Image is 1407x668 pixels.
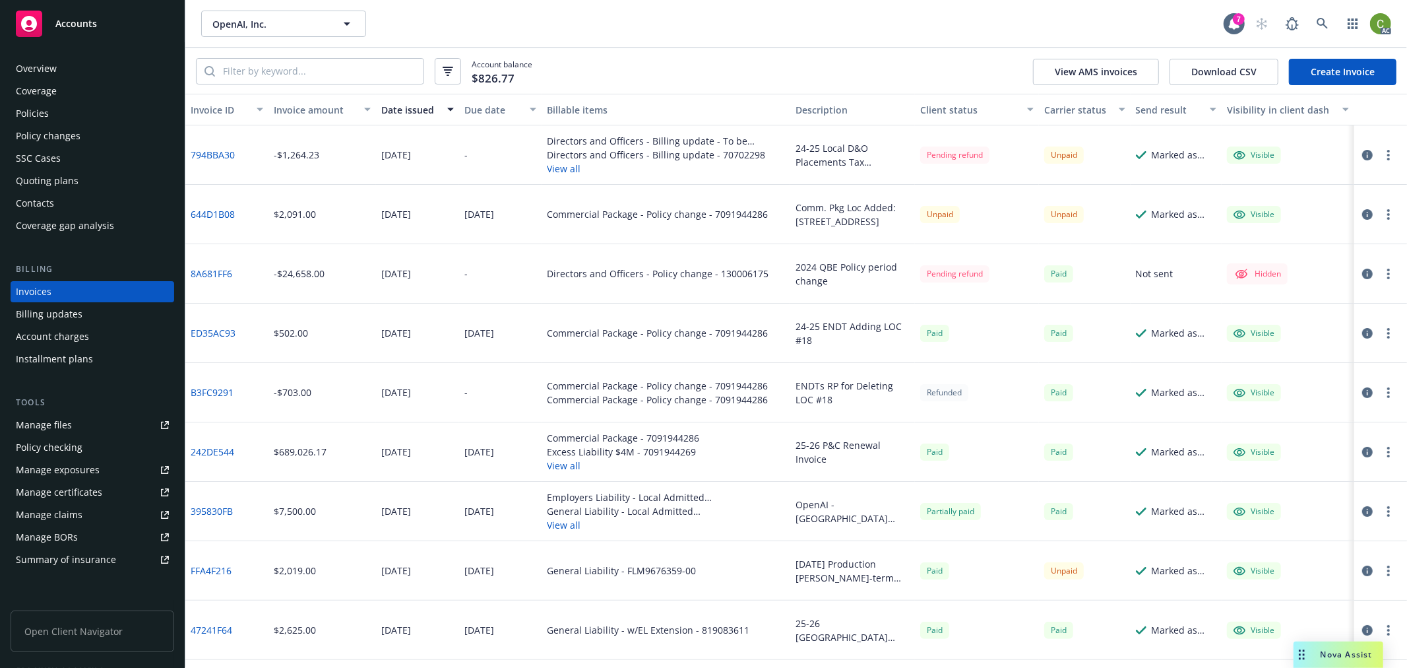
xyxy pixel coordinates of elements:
[16,125,80,147] div: Policy changes
[1170,59,1278,85] button: Download CSV
[268,94,376,125] button: Invoice amount
[16,58,57,79] div: Overview
[796,260,910,288] div: 2024 QBE Policy period change
[464,148,468,162] div: -
[11,396,174,409] div: Tools
[547,379,768,393] div: Commercial Package - Policy change - 7091944286
[1044,265,1073,282] div: Paid
[547,445,699,459] div: Excess Liability $4M - 7091944269
[1044,503,1073,519] div: Paid
[11,349,174,370] a: Installment plans
[1044,444,1073,460] div: Paid
[920,562,949,579] div: Paid
[215,59,423,84] input: Filter by keyword...
[11,148,174,169] a: SSC Cases
[11,281,174,302] a: Invoices
[915,94,1040,125] button: Client status
[191,148,235,162] a: 794BBA30
[16,281,51,302] div: Invoices
[11,326,174,347] a: Account charges
[55,18,97,29] span: Accounts
[11,170,174,191] a: Quoting plans
[920,444,949,460] div: Paid
[1234,565,1274,577] div: Visible
[191,103,249,117] div: Invoice ID
[1044,622,1073,638] div: Paid
[1039,94,1130,125] button: Carrier status
[1152,385,1216,399] div: Marked as sent
[790,94,915,125] button: Description
[547,490,785,504] div: Employers Liability - Local Admitted [GEOGRAPHIC_DATA] EL - To be assigned - 3620 - OpenAI, Inc. ...
[1152,504,1216,518] div: Marked as sent
[16,326,89,347] div: Account charges
[381,103,439,117] div: Date issued
[16,549,116,570] div: Summary of insurance
[191,385,234,399] a: B3FC9291
[1370,13,1391,34] img: photo
[1044,103,1110,117] div: Carrier status
[191,326,235,340] a: ED35AC93
[547,504,785,518] div: General Liability - Local Admitted [GEOGRAPHIC_DATA] GL - To be assigned - 9186 - OpenAI, Inc. - ...
[1136,103,1202,117] div: Send result
[796,201,910,228] div: Comm. Pkg Loc Added: [STREET_ADDRESS]
[1234,506,1274,518] div: Visible
[796,379,910,407] div: ENDTs RP for Deleting LOC #18
[376,94,459,125] button: Date issued
[274,564,316,578] div: $2,019.00
[547,431,699,445] div: Commercial Package - 7091944286
[11,415,174,436] a: Manage files
[11,459,174,481] a: Manage exposures
[191,207,235,221] a: 644D1B08
[381,564,411,578] div: [DATE]
[11,263,174,276] div: Billing
[920,103,1020,117] div: Client status
[542,94,790,125] button: Billable items
[920,147,989,163] div: Pending refund
[547,267,768,281] div: Directors and Officers - Policy change - 130006175
[11,549,174,570] a: Summary of insurance
[204,66,215,77] svg: Search
[16,349,93,370] div: Installment plans
[1044,206,1084,222] div: Unpaid
[381,148,411,162] div: [DATE]
[381,207,411,221] div: [DATE]
[1234,266,1281,282] div: Hidden
[1152,207,1216,221] div: Marked as sent
[274,385,311,399] div: -$703.00
[1340,11,1366,37] a: Switch app
[1044,384,1073,401] div: Paid
[464,267,468,281] div: -
[1152,623,1216,637] div: Marked as sent
[920,325,949,341] div: Paid
[191,504,233,518] a: 395830FB
[1294,642,1310,668] div: Drag to move
[274,326,308,340] div: $502.00
[1249,11,1275,37] a: Start snowing
[472,70,515,87] span: $826.77
[1279,11,1305,37] a: Report a Bug
[1234,149,1274,161] div: Visible
[381,267,411,281] div: [DATE]
[1033,59,1159,85] button: View AMS invoices
[11,482,174,503] a: Manage certificates
[191,445,234,459] a: 242DE544
[1044,147,1084,163] div: Unpaid
[547,134,785,148] div: Directors and Officers - Billing update - To be assigned - 2120 - OpenAI, Inc. - [DATE] 173152789...
[920,384,968,401] div: Refunded
[191,267,232,281] a: 8A681FF6
[547,393,768,407] div: Commercial Package - Policy change - 7091944286
[459,94,542,125] button: Due date
[191,623,232,637] a: 47241F64
[1294,642,1383,668] button: Nova Assist
[464,326,494,340] div: [DATE]
[16,482,102,503] div: Manage certificates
